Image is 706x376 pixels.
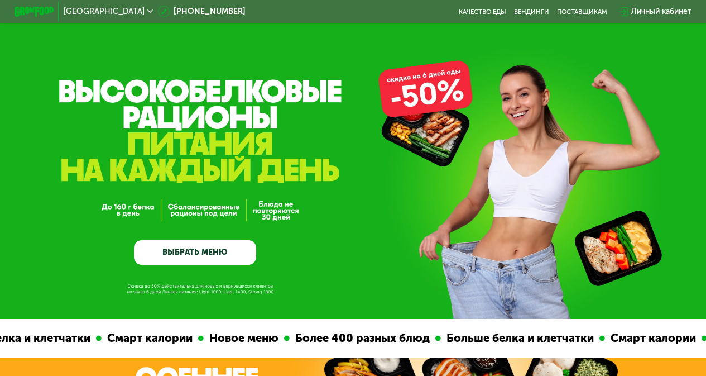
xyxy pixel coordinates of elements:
[438,330,596,347] div: Больше белка и клетчатки
[64,8,145,16] span: [GEOGRAPHIC_DATA]
[602,330,698,347] div: Смарт калории
[286,330,432,347] div: Более 400 разных блюд
[158,6,246,17] a: [PHONE_NUMBER]
[514,8,549,16] a: Вендинги
[557,8,607,16] div: поставщикам
[631,6,691,17] div: Личный кабинет
[134,240,256,265] a: ВЫБРАТЬ МЕНЮ
[98,330,195,347] div: Смарт калории
[200,330,281,347] div: Новое меню
[459,8,506,16] a: Качество еды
